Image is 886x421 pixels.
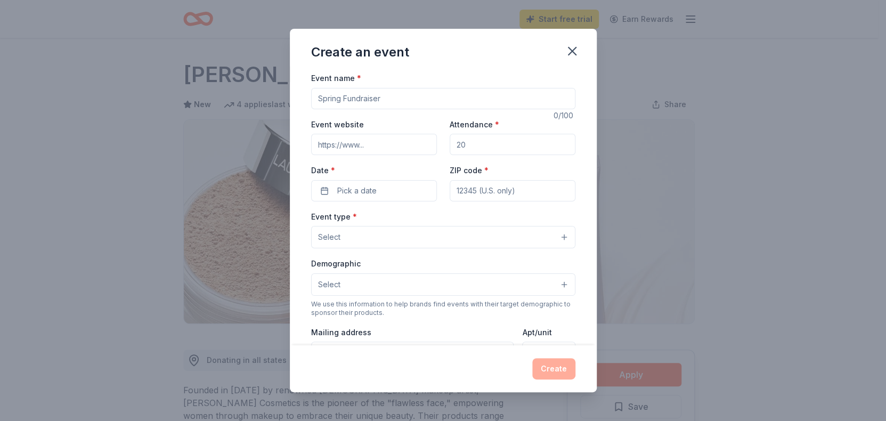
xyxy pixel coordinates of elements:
[311,342,514,363] input: Enter a US address
[311,134,437,155] input: https://www...
[311,165,437,176] label: Date
[311,273,575,296] button: Select
[337,184,377,197] span: Pick a date
[311,226,575,248] button: Select
[450,134,575,155] input: 20
[311,180,437,201] button: Pick a date
[522,327,551,338] label: Apt/unit
[311,300,575,317] div: We use this information to help brands find events with their target demographic to sponsor their...
[311,44,409,61] div: Create an event
[522,342,575,363] input: #
[554,109,575,122] div: 0 /100
[311,258,361,269] label: Demographic
[311,88,575,109] input: Spring Fundraiser
[311,119,364,130] label: Event website
[450,119,499,130] label: Attendance
[311,212,357,222] label: Event type
[450,165,489,176] label: ZIP code
[318,231,340,244] span: Select
[311,73,361,84] label: Event name
[450,180,575,201] input: 12345 (U.S. only)
[318,278,340,291] span: Select
[311,327,371,338] label: Mailing address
